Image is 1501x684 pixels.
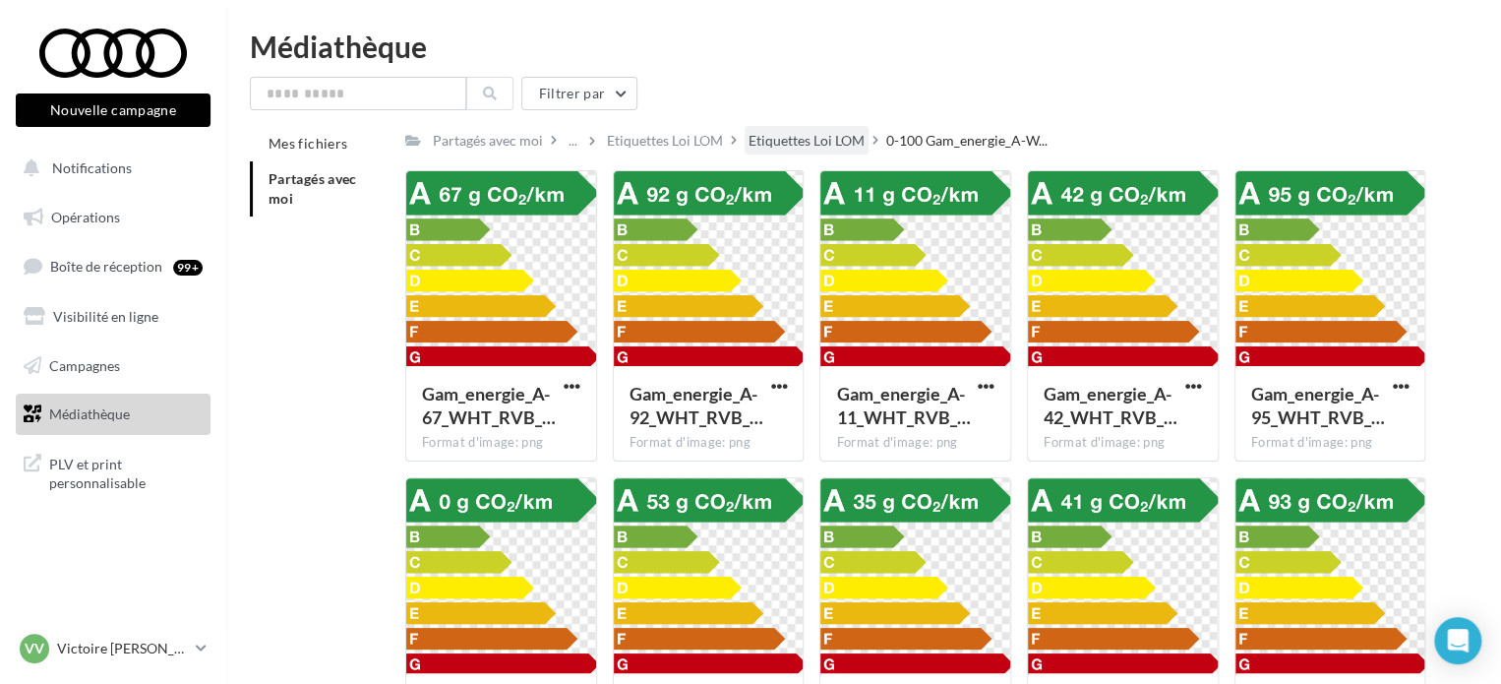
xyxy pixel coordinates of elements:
a: Boîte de réception99+ [12,245,214,287]
div: Format d'image: png [630,434,788,452]
a: Médiathèque [12,394,214,435]
button: Filtrer par [521,77,637,110]
a: VV Victoire [PERSON_NAME] [16,630,210,667]
span: Gam_energie_A-42_WHT_RVB_PNG_1080PX [1044,383,1177,428]
div: Open Intercom Messenger [1434,617,1481,664]
span: Boîte de réception [50,258,162,275]
span: Notifications [52,159,132,176]
span: Gam_energie_A-95_WHT_RVB_PNG_1080PX [1251,383,1385,428]
div: Médiathèque [250,31,1477,61]
a: Visibilité en ligne [12,296,214,338]
span: Gam_energie_A-11_WHT_RVB_PNG_1080PX [836,383,970,428]
span: Gam_energie_A-92_WHT_RVB_PNG_1080PX [630,383,763,428]
span: 0-100 Gam_energie_A-W... [886,131,1048,151]
button: Notifications [12,148,207,189]
p: Victoire [PERSON_NAME] [57,639,188,658]
div: Format d'image: png [1251,434,1410,452]
div: Format d'image: png [836,434,994,452]
div: Format d'image: png [422,434,580,452]
div: Format d'image: png [1044,434,1202,452]
div: Partagés avec moi [433,131,543,151]
span: Gam_energie_A-67_WHT_RVB_PNG_1080PX [422,383,556,428]
button: Nouvelle campagne [16,93,210,127]
a: PLV et print personnalisable [12,443,214,501]
span: Campagnes [49,356,120,373]
div: Etiquettes Loi LOM [749,131,865,151]
span: Médiathèque [49,405,130,422]
span: Visibilité en ligne [53,308,158,325]
div: ... [565,127,581,155]
a: Opérations [12,197,214,238]
div: Etiquettes Loi LOM [607,131,723,151]
span: Opérations [51,209,120,225]
a: Campagnes [12,345,214,387]
span: Partagés avec moi [269,170,357,207]
span: VV [25,639,44,658]
div: 99+ [173,260,203,276]
span: PLV et print personnalisable [49,451,203,493]
span: Mes fichiers [269,135,347,152]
